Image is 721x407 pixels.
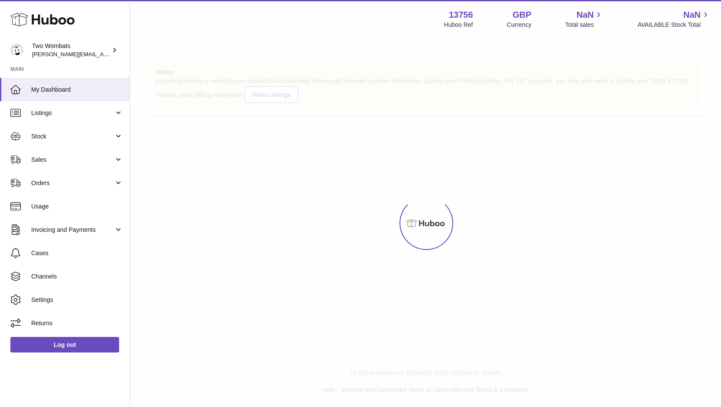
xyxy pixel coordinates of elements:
[31,109,114,117] span: Listings
[507,21,532,29] div: Currency
[31,86,123,94] span: My Dashboard
[513,9,531,21] strong: GBP
[31,296,123,304] span: Settings
[637,9,711,29] a: NaN AVAILABLE Stock Total
[565,21,604,29] span: Total sales
[31,319,123,327] span: Returns
[31,202,123,211] span: Usage
[444,21,473,29] div: Huboo Ref
[31,249,123,257] span: Cases
[31,226,114,234] span: Invoicing and Payments
[31,179,114,187] span: Orders
[31,272,123,281] span: Channels
[449,9,473,21] strong: 13756
[576,9,594,21] span: NaN
[565,9,604,29] a: NaN Total sales
[10,44,23,57] img: philip.carroll@twowombats.com
[32,51,220,58] span: [PERSON_NAME][EMAIL_ADDRESS][PERSON_NAME][DOMAIN_NAME]
[637,21,711,29] span: AVAILABLE Stock Total
[683,9,701,21] span: NaN
[31,132,114,141] span: Stock
[31,156,114,164] span: Sales
[10,337,119,353] a: Log out
[32,42,110,58] div: Two Wombats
